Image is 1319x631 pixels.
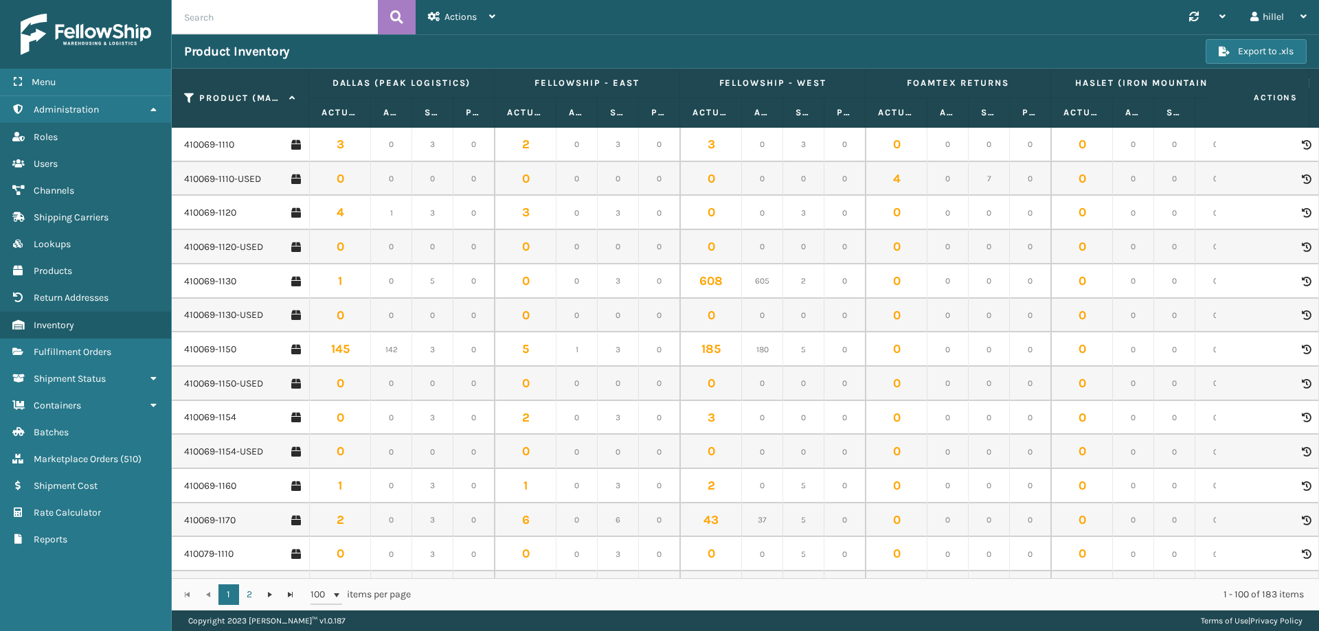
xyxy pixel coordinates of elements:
[1154,435,1195,469] td: 0
[1154,264,1195,299] td: 0
[824,162,866,196] td: 0
[1113,162,1154,196] td: 0
[34,104,99,115] span: Administration
[639,230,680,264] td: 0
[1010,299,1051,333] td: 0
[453,332,495,367] td: 0
[1195,230,1237,264] td: 0
[322,77,482,89] label: Dallas (Peak Logistics)
[866,264,927,299] td: 0
[412,435,453,469] td: 0
[1010,162,1051,196] td: 0
[309,299,371,333] td: 0
[1195,435,1237,469] td: 0
[1010,401,1051,435] td: 0
[783,264,824,299] td: 2
[824,332,866,367] td: 0
[824,469,866,503] td: 0
[184,377,263,391] a: 410069-1150-USED
[598,367,639,401] td: 0
[1302,549,1310,559] i: Product Activity
[184,547,234,561] a: 410079-1110
[783,435,824,469] td: 0
[783,162,824,196] td: 0
[495,367,556,401] td: 0
[311,588,331,601] span: 100
[598,401,639,435] td: 3
[598,230,639,264] td: 0
[1010,230,1051,264] td: 0
[1302,447,1310,457] i: Product Activity
[1302,379,1310,389] i: Product Activity
[309,128,371,162] td: 3
[754,106,770,119] label: Available
[309,264,371,299] td: 1
[412,299,453,333] td: 0
[878,77,1038,89] label: Foamtex Returns
[1051,299,1113,333] td: 0
[1302,516,1310,525] i: Product Activity
[969,162,1010,196] td: 7
[969,230,1010,264] td: 0
[639,162,680,196] td: 0
[639,332,680,367] td: 0
[969,196,1010,230] td: 0
[1051,401,1113,435] td: 0
[1051,469,1113,503] td: 0
[639,299,680,333] td: 0
[309,332,371,367] td: 145
[1154,128,1195,162] td: 0
[412,367,453,401] td: 0
[1154,162,1195,196] td: 0
[866,196,927,230] td: 0
[1154,299,1195,333] td: 0
[1154,367,1195,401] td: 0
[1302,174,1310,184] i: Product Activity
[371,435,412,469] td: 0
[783,128,824,162] td: 3
[309,162,371,196] td: 0
[34,265,72,277] span: Products
[309,435,371,469] td: 0
[610,106,626,119] label: Safety
[680,264,742,299] td: 608
[1010,332,1051,367] td: 0
[34,426,69,438] span: Batches
[383,106,399,119] label: Available
[371,299,412,333] td: 0
[453,196,495,230] td: 0
[969,128,1010,162] td: 0
[927,264,969,299] td: 0
[1125,106,1141,119] label: Available
[981,106,997,119] label: Safety
[34,480,98,492] span: Shipment Cost
[824,196,866,230] td: 0
[1206,39,1307,64] button: Export to .xls
[639,469,680,503] td: 0
[866,230,927,264] td: 0
[639,435,680,469] td: 0
[184,43,290,60] h3: Product Inventory
[184,445,263,459] a: 410069-1154-USED
[1302,242,1310,252] i: Product Activity
[453,401,495,435] td: 0
[866,128,927,162] td: 0
[783,230,824,264] td: 0
[824,264,866,299] td: 0
[1210,87,1306,109] span: Actions
[1113,230,1154,264] td: 0
[1113,299,1154,333] td: 0
[1302,277,1310,286] i: Product Activity
[969,367,1010,401] td: 0
[556,230,598,264] td: 0
[34,373,106,385] span: Shipment Status
[639,401,680,435] td: 0
[1302,310,1310,320] i: Product Activity
[425,106,440,119] label: Safety
[412,196,453,230] td: 3
[309,469,371,503] td: 1
[309,367,371,401] td: 0
[1166,106,1182,119] label: Safety
[371,401,412,435] td: 0
[824,128,866,162] td: 0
